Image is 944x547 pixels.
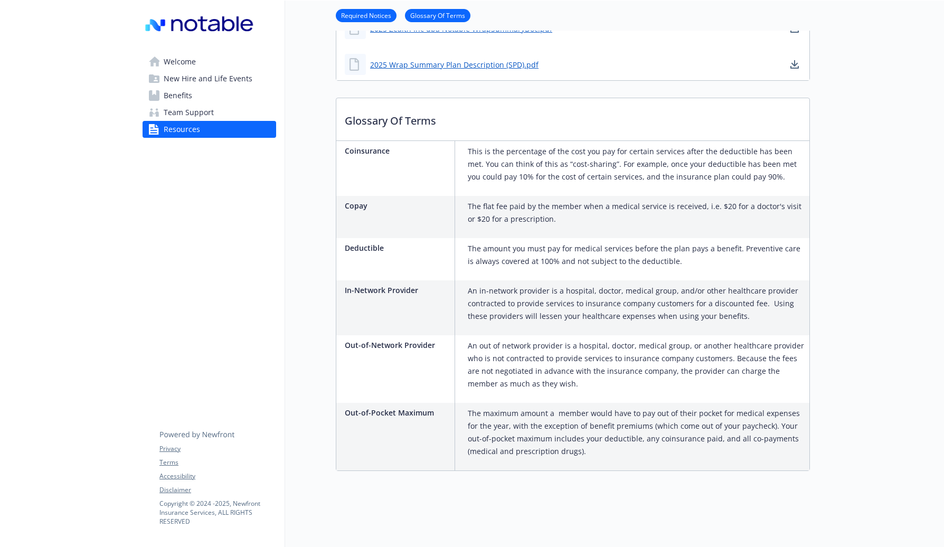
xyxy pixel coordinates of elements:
a: 2025 Wrap Summary Plan Description (SPD).pdf [370,59,539,70]
p: Copay [345,200,450,211]
p: The maximum amount a member would have to pay out of their pocket for medical expenses for the ye... [468,407,805,458]
a: Disclaimer [159,485,276,495]
p: In-Network Provider [345,285,450,296]
p: The flat fee paid by the member when a medical service is received, i.e. $20 for a doctor's visit... [468,200,805,225]
span: Benefits [164,87,192,104]
a: Terms [159,458,276,467]
p: Copyright © 2024 - 2025 , Newfront Insurance Services, ALL RIGHTS RESERVED [159,499,276,526]
a: Benefits [143,87,276,104]
span: Team Support [164,104,214,121]
span: Welcome [164,53,196,70]
p: The amount you must pay for medical services before the plan pays a benefit. Preventive care is a... [468,242,805,268]
a: Resources [143,121,276,138]
p: Deductible [345,242,450,253]
a: Team Support [143,104,276,121]
p: Out-of-Network Provider [345,339,450,351]
a: Required Notices [336,10,397,20]
a: Welcome [143,53,276,70]
a: Privacy [159,444,276,454]
p: An out of network provider is a hospital, doctor, medical group, or another healthcare provider w... [468,339,805,390]
p: An in-network provider is a hospital, doctor, medical group, and/or other healthcare provider con... [468,285,805,323]
a: download document [788,58,801,71]
p: This is the percentage of the cost you pay for certain services after the deductible has been met... [468,145,805,183]
p: Glossary Of Terms [336,98,809,137]
p: Out-of-Pocket Maximum [345,407,450,418]
span: New Hire and Life Events [164,70,252,87]
a: Glossary Of Terms [405,10,470,20]
a: Accessibility [159,471,276,481]
p: Coinsurance [345,145,450,156]
span: Resources [164,121,200,138]
a: New Hire and Life Events [143,70,276,87]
